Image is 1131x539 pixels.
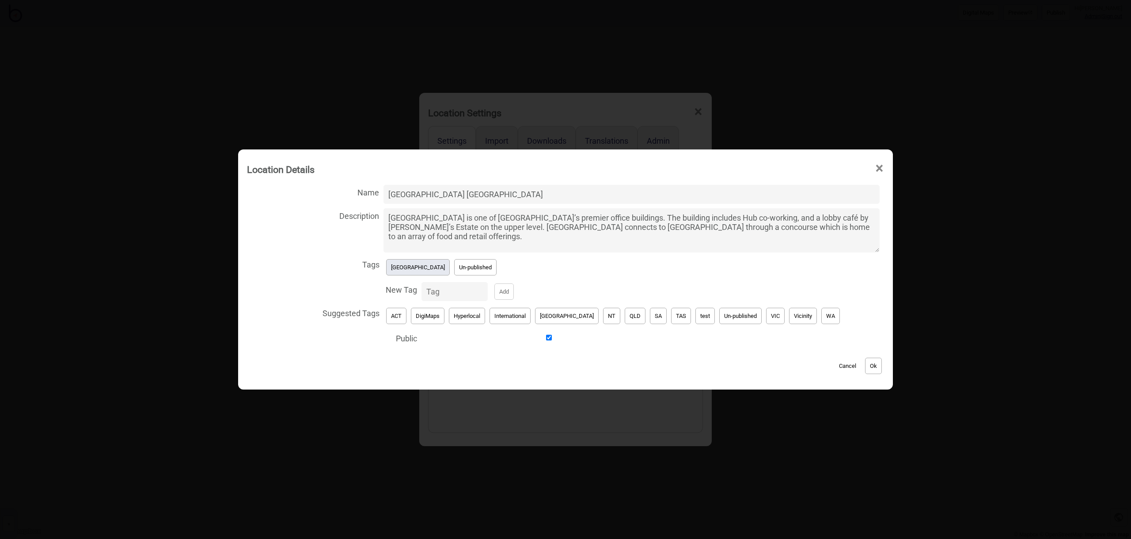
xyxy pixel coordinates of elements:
[247,160,315,179] div: Location Details
[671,308,691,324] button: TAS
[875,154,884,183] span: ×
[386,259,450,275] button: [GEOGRAPHIC_DATA]
[789,308,817,324] button: Vicinity
[449,308,485,324] button: Hyperlocal
[411,308,444,324] button: DigiMaps
[247,255,380,273] span: Tags
[535,308,599,324] button: [GEOGRAPHIC_DATA]
[421,282,488,301] input: New TagAdd
[247,329,417,347] span: Public
[386,308,406,324] button: ACT
[821,308,840,324] button: WA
[247,303,380,321] span: Suggested Tags
[383,185,880,204] input: Name
[650,308,667,324] button: SA
[247,280,417,298] span: New Tag
[865,358,882,374] button: Ok
[766,308,785,324] button: VIC
[625,308,645,324] button: QLD
[695,308,715,324] button: test
[494,283,514,300] button: New Tag
[421,335,676,340] input: Public
[247,206,379,224] span: Description
[383,208,880,252] textarea: Description
[454,259,497,275] button: Un-published
[603,308,620,324] button: NT
[490,308,531,324] button: International
[247,183,379,201] span: Name
[835,358,861,374] button: Cancel
[719,308,762,324] button: Un-published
